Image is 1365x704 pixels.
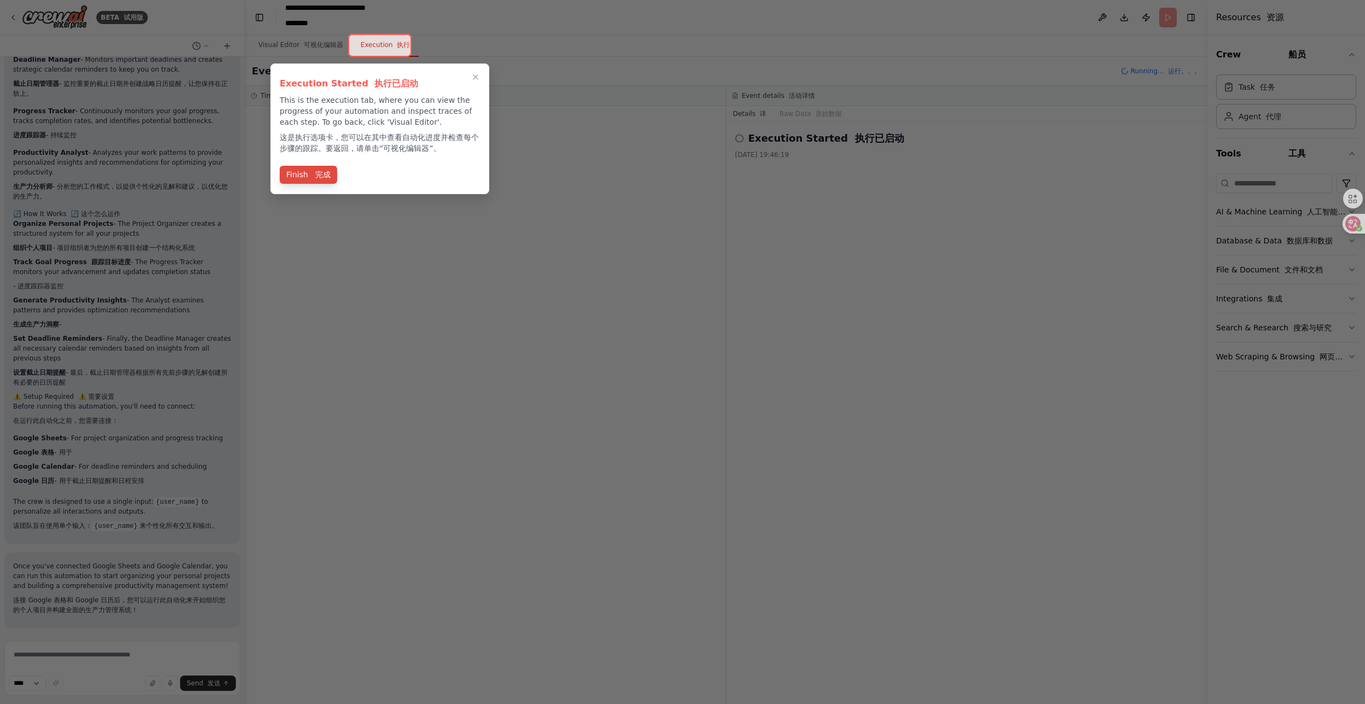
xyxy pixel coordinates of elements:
[280,133,479,153] font: 这是执行选项卡，您可以在其中查看自动化进度并检查每个步骤的跟踪。要返回，请单击“可视化编辑器”。
[280,95,480,158] p: This is the execution tab, where you can view the progress of your automation and inspect traces ...
[252,10,267,25] button: Hide left sidebar
[280,166,337,184] button: Finish 完成
[315,170,331,179] font: 完成
[280,77,480,90] h3: Execution Started
[374,78,418,89] font: 执行已启动
[469,71,482,84] button: Close walkthrough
